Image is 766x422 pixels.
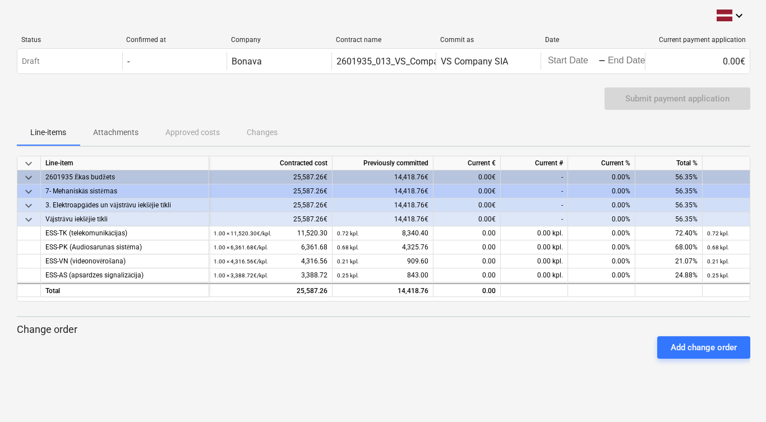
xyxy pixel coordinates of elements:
div: 6,361.68 [214,240,327,254]
div: 0.00% [568,184,635,198]
div: Total [41,283,209,297]
div: 909.60 [337,254,428,268]
div: 25,587.26 [214,284,327,298]
div: 0.00% [568,254,635,268]
div: 2601935 Ēkas budžets [45,170,204,184]
div: 0.00 kpl. [501,254,568,268]
div: 2601935_013_VS_Company_SIA_20250122_Ligums_vajstravas_EV44_1karta.pdf [336,56,658,67]
div: 11,520.30 [214,226,327,240]
div: 25,587.26€ [209,184,333,198]
small: 0.21 kpl. [707,258,729,265]
div: Current % [568,156,635,170]
input: Start Date [546,53,598,69]
small: 1.00 × 11,520.30€ / kpl. [214,230,271,236]
div: 25,587.26€ [209,212,333,226]
div: Current payment application [650,36,746,44]
div: 0.00€ [433,212,501,226]
div: 0.00% [568,170,635,184]
div: 0.00 kpl. [501,268,568,282]
div: 56.35% [635,212,703,226]
div: - [501,212,568,226]
div: Date [545,36,641,44]
div: - [501,184,568,198]
div: 72.40% [635,226,703,240]
div: Bonava [232,56,262,67]
div: - [127,56,130,67]
div: 21.07% [635,254,703,268]
div: 8,340.40 [337,226,428,240]
div: 0.00% [568,240,635,254]
p: Attachments [93,127,139,138]
small: 0.25 kpl. [707,272,729,279]
div: Status [21,36,117,44]
span: keyboard_arrow_down [22,199,35,212]
div: 14,418.76€ [333,184,433,198]
button: Add change order [657,336,750,359]
div: 4,316.56 [214,254,327,268]
div: 14,418.76€ [333,170,433,184]
div: Total % [635,156,703,170]
small: 0.25 kpl. [337,272,359,279]
div: 68.00% [635,240,703,254]
div: - [598,58,606,64]
p: Line-items [30,127,66,138]
div: 14,418.76€ [333,198,433,212]
div: 4,325.76 [337,240,428,254]
small: 1.00 × 3,388.72€ / kpl. [214,272,268,279]
span: keyboard_arrow_down [22,171,35,184]
span: keyboard_arrow_down [22,157,35,170]
span: keyboard_arrow_down [22,213,35,226]
input: End Date [606,53,658,69]
div: Confirmed at [126,36,222,44]
div: 0.00 kpl. [501,226,568,240]
div: 0.00% [568,198,635,212]
div: 56.35% [635,184,703,198]
div: 0.00% [568,226,635,240]
p: Change order [17,323,750,336]
div: Current € [433,156,501,170]
div: - [501,198,568,212]
div: 843.00 [337,268,428,282]
div: Line-item [41,156,209,170]
small: 1.00 × 6,361.68€ / kpl. [214,244,268,251]
div: 0.00 [433,283,501,297]
small: 0.68 kpl. [707,244,729,251]
div: ESS-AS (apsardzes signalizācija) [45,268,204,282]
div: ESS-TK (telekomunikācijas) [45,226,204,240]
div: Contract name [336,36,432,44]
div: 0.00 [433,254,501,268]
small: 0.21 kpl. [337,258,359,265]
small: 0.68 kpl. [337,244,359,251]
div: 0.00€ [433,170,501,184]
div: 14,418.76€ [333,212,433,226]
div: ESS-PK (Audiosarunas sistēma) [45,240,204,254]
div: 24.88% [635,268,703,282]
div: 0.00 [433,240,501,254]
div: 25,587.26€ [209,198,333,212]
div: 0.00 kpl. [501,240,568,254]
div: - [501,170,568,184]
div: 0.00% [568,268,635,282]
div: Commit as [440,36,536,44]
div: 56.35% [635,198,703,212]
span: keyboard_arrow_down [22,185,35,198]
div: 56.35% [635,170,703,184]
div: 0.00€ [433,184,501,198]
div: Current # [501,156,568,170]
div: Vājstrāvu iekšējie tīkli [45,212,204,226]
div: 3. Elektroapgādes un vājstrāvu iekšējie tīkli [45,198,204,212]
div: 14,418.76 [337,284,428,298]
div: 0.00€ [645,52,750,70]
small: 0.72 kpl. [337,230,359,236]
small: 0.72 kpl. [707,230,729,236]
div: 7- Mehaniskās sistēmas [45,184,204,198]
div: Previously committed [333,156,433,170]
div: 0.00 [433,268,501,282]
div: Add change order [671,340,737,355]
small: 1.00 × 4,316.56€ / kpl. [214,258,268,265]
div: Company [231,36,327,44]
div: VS Company SIA [441,56,508,67]
p: Draft [22,55,40,67]
div: 0.00 [433,226,501,240]
div: 0.00€ [433,198,501,212]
